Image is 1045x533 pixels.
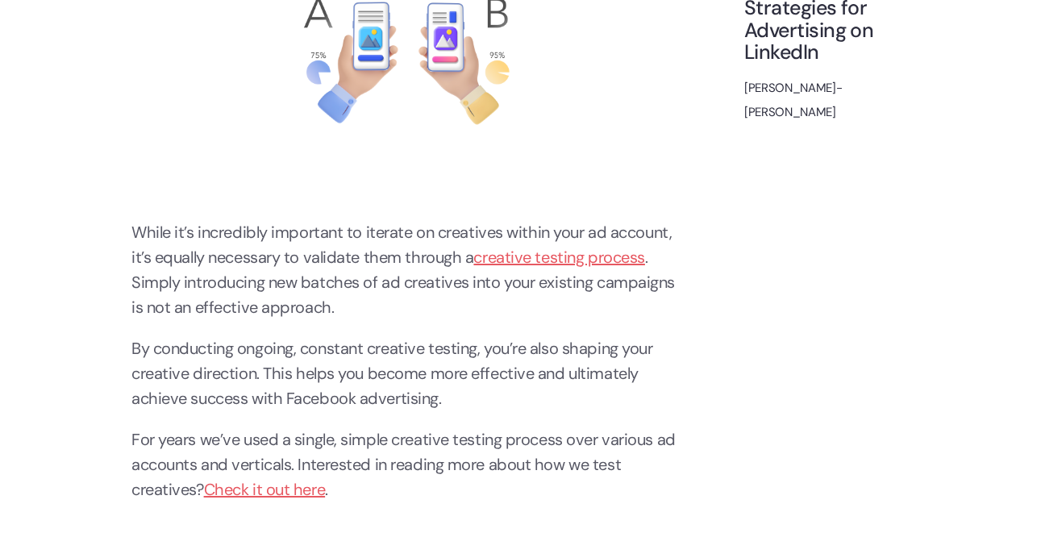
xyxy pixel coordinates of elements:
[131,220,680,320] p: While it’s incredibly important to iterate on creatives within your ad account, it’s equally nece...
[131,336,680,411] p: By conducting ongoing, constant creative testing, you’re also shaping your creative direction. Th...
[744,76,914,124] div: [PERSON_NAME]-[PERSON_NAME]
[204,479,326,500] a: Check it out here
[131,427,680,527] p: For years we’ve used a single, simple creative testing process over various ad accounts and verti...
[473,247,644,268] a: creative testing process
[131,179,680,204] p: ‍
